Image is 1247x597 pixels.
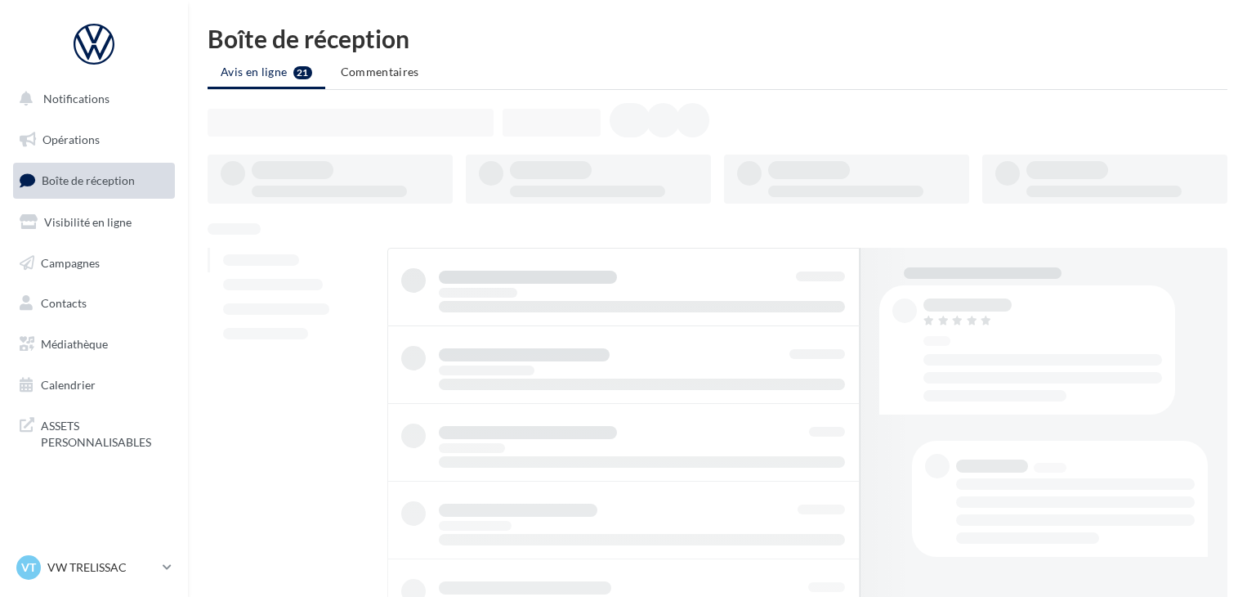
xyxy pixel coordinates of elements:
[341,65,419,79] span: Commentaires
[10,205,178,240] a: Visibilité en ligne
[41,296,87,310] span: Contacts
[13,552,175,583] a: VT VW TRELISSAC
[10,82,172,116] button: Notifications
[208,26,1227,51] div: Boîte de réception
[42,132,100,146] span: Opérations
[10,286,178,321] a: Contacts
[41,255,100,269] span: Campagnes
[10,163,178,198] a: Boîte de réception
[10,246,178,281] a: Campagnes
[41,415,168,450] span: ASSETS PERSONNALISABLES
[41,337,108,351] span: Médiathèque
[43,92,110,105] span: Notifications
[10,368,178,402] a: Calendrier
[41,378,96,392] span: Calendrier
[42,173,135,187] span: Boîte de réception
[47,559,156,576] p: VW TRELISSAC
[21,559,36,576] span: VT
[44,215,132,229] span: Visibilité en ligne
[10,123,178,157] a: Opérations
[10,408,178,456] a: ASSETS PERSONNALISABLES
[10,327,178,361] a: Médiathèque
